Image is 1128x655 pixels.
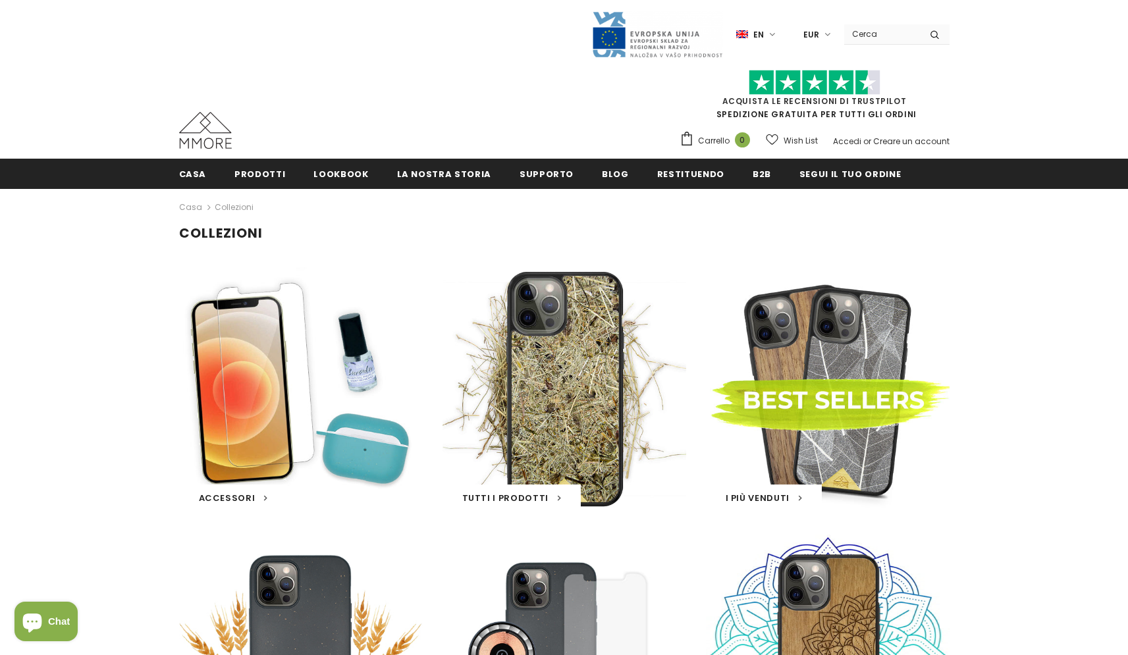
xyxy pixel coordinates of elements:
a: Restituendo [657,159,724,188]
a: I Più Venduti [726,492,803,505]
span: Casa [179,168,207,180]
a: Casa [179,159,207,188]
span: SPEDIZIONE GRATUITA PER TUTTI GLI ORDINI [680,76,950,120]
a: Javni Razpis [591,28,723,39]
a: Prodotti [234,159,285,188]
a: Blog [602,159,629,188]
span: B2B [753,168,771,180]
img: Fidati di Pilot Stars [749,70,880,95]
a: Creare un account [873,136,950,147]
span: Collezioni [215,199,254,215]
span: Blog [602,168,629,180]
a: Casa [179,199,202,215]
span: I Più Venduti [726,492,790,504]
span: 0 [735,132,750,147]
span: Tutti i Prodotti [462,492,549,504]
a: La nostra storia [397,159,491,188]
input: Search Site [844,24,920,43]
a: Accedi [833,136,861,147]
img: Javni Razpis [591,11,723,59]
a: Wish List [766,129,818,152]
span: Wish List [784,134,818,147]
span: La nostra storia [397,168,491,180]
img: i-lang-1.png [736,29,748,40]
span: Prodotti [234,168,285,180]
a: Acquista le recensioni di TrustPilot [722,95,907,107]
a: Lookbook [313,159,368,188]
span: Carrello [698,134,730,147]
span: Segui il tuo ordine [799,168,901,180]
span: Restituendo [657,168,724,180]
span: EUR [803,28,819,41]
span: en [753,28,764,41]
a: Carrello 0 [680,131,757,151]
a: Tutti i Prodotti [462,492,562,505]
span: or [863,136,871,147]
a: Segui il tuo ordine [799,159,901,188]
h1: Collezioni [179,225,950,242]
a: supporto [520,159,574,188]
span: supporto [520,168,574,180]
inbox-online-store-chat: Shopify online store chat [11,602,82,644]
img: Casi MMORE [179,112,232,149]
a: B2B [753,159,771,188]
a: Accessori [199,492,268,505]
span: Lookbook [313,168,368,180]
span: Accessori [199,492,255,504]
